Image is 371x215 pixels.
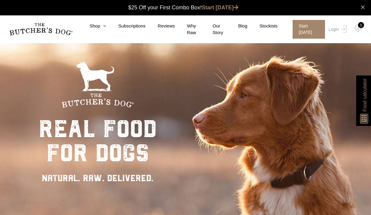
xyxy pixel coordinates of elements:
img: TBD_Cart-Empty.png [354,24,362,32]
div: NATURAL. RAW. DELIVERED. [39,171,157,185]
a: Stockists [247,23,277,30]
a: Our Story [201,23,226,36]
a: Login [327,20,347,39]
a: Blog [226,23,247,30]
a: Subscriptions [106,23,146,30]
a: Start [DATE] [287,20,327,39]
a: Why Raw [175,23,201,36]
span: Food calculator [361,79,368,111]
a: Start [DATE] [202,5,239,11]
span: Start [DATE] [293,20,325,39]
div: 0 [358,22,364,28]
div: real food for dogs [39,117,157,165]
a: Reviews [146,23,175,30]
a: close [361,4,365,11]
a: Shop [77,23,106,30]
